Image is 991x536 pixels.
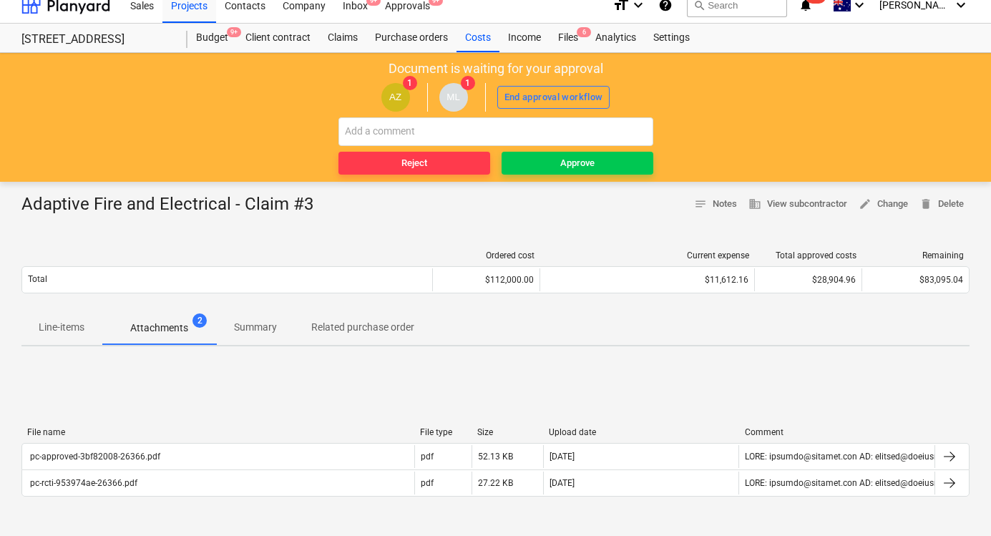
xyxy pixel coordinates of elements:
[743,193,853,215] button: View subcontractor
[577,27,591,37] span: 6
[546,275,748,285] div: $11,612.16
[478,478,513,488] div: 27.22 KB
[439,83,468,112] div: Matt Lebon
[868,275,963,285] div: $83,095.04
[694,196,737,213] span: Notes
[694,198,707,210] span: notes
[311,320,414,335] p: Related purchase order
[403,76,417,90] span: 1
[421,452,434,462] div: pdf
[859,196,908,213] span: Change
[461,76,475,90] span: 1
[550,24,587,52] a: Files6
[237,24,319,52] a: Client contract
[550,24,587,52] div: Files
[504,89,603,106] div: End approval workflow
[914,193,970,215] button: Delete
[546,250,749,260] div: Current expense
[338,152,490,175] button: Reject
[130,321,188,336] p: Attachments
[919,198,932,210] span: delete
[27,427,409,437] div: File name
[748,196,847,213] span: View subcontractor
[28,452,160,462] div: pc-approved-3bf82008-26366.pdf
[28,478,137,488] div: pc-rcti-953974ae-26366.pdf
[550,478,575,488] div: [DATE]
[587,24,645,52] a: Analytics
[439,275,534,285] div: $112,000.00
[389,92,401,102] span: AZ
[234,320,277,335] p: Summary
[187,24,237,52] div: Budget
[549,427,733,437] div: Upload date
[192,313,207,328] span: 2
[745,427,929,437] div: Comment
[446,92,460,102] span: ML
[439,250,534,260] div: Ordered cost
[497,86,610,109] button: End approval workflow
[401,155,427,172] div: Reject
[688,193,743,215] button: Notes
[560,155,595,172] div: Approve
[381,83,410,112] div: Andrew Zheng
[227,27,241,37] span: 9+
[761,250,856,260] div: Total approved costs
[859,198,872,210] span: edit
[748,198,761,210] span: business
[28,273,47,286] p: Total
[338,117,653,146] input: Add a comment
[868,250,964,260] div: Remaining
[421,478,434,488] div: pdf
[319,24,366,52] a: Claims
[389,60,603,77] p: Document is waiting for your approval
[499,24,550,52] a: Income
[550,452,575,462] div: [DATE]
[457,24,499,52] a: Costs
[761,275,856,285] div: $28,904.96
[645,24,698,52] a: Settings
[21,193,325,216] div: Adaptive Fire and Electrical - Claim #3
[477,427,537,437] div: Size
[39,320,84,335] p: Line-items
[919,196,964,213] span: Delete
[853,193,914,215] button: Change
[366,24,457,52] a: Purchase orders
[420,427,466,437] div: File type
[502,152,653,175] button: Approve
[478,452,513,462] div: 52.13 KB
[21,32,170,47] div: [STREET_ADDRESS]
[919,467,991,536] iframe: Chat Widget
[187,24,237,52] a: Budget9+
